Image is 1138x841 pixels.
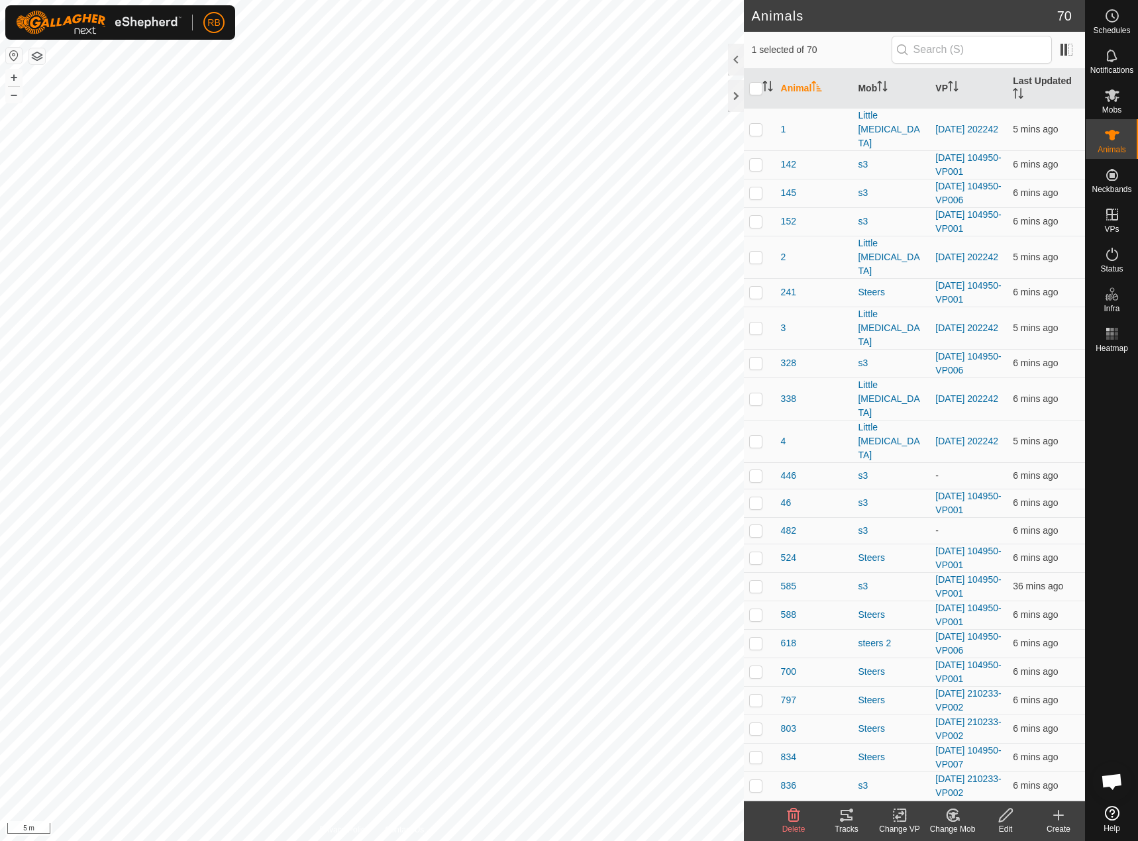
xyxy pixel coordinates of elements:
span: Mobs [1102,106,1121,114]
div: Steers [858,750,925,764]
span: 10 Oct 2025, 8:33 pm [1013,552,1058,563]
span: 797 [781,693,796,707]
th: Animal [776,69,853,109]
span: 10 Oct 2025, 8:33 pm [1013,723,1058,734]
button: + [6,70,22,85]
p-sorticon: Activate to sort [877,83,888,93]
span: Heatmap [1096,344,1128,352]
span: 1 selected of 70 [752,43,892,57]
h2: Animals [752,8,1057,24]
div: Steers [858,693,925,707]
span: 446 [781,469,796,483]
span: 10 Oct 2025, 8:33 pm [1013,470,1058,481]
div: Little [MEDICAL_DATA] [858,236,925,278]
span: VPs [1104,225,1119,233]
span: 328 [781,356,796,370]
span: 10 Oct 2025, 8:33 pm [1013,159,1058,170]
span: 524 [781,551,796,565]
div: Change Mob [926,823,979,835]
a: [DATE] 104950-VP001 [935,574,1001,599]
img: Gallagher Logo [16,11,181,34]
span: 3 [781,321,786,335]
button: – [6,87,22,103]
span: RB [207,16,220,30]
span: 4 [781,434,786,448]
a: [DATE] 104950-VP001 [935,660,1001,684]
th: VP [930,69,1008,109]
span: 618 [781,636,796,650]
span: 10 Oct 2025, 8:33 pm [1013,393,1058,404]
span: 338 [781,392,796,406]
span: Animals [1098,146,1126,154]
span: 10 Oct 2025, 8:33 pm [1013,638,1058,648]
a: Contact Us [385,824,424,836]
span: 10 Oct 2025, 8:33 pm [1013,497,1058,508]
div: Open chat [1092,762,1132,801]
div: s3 [858,469,925,483]
p-sorticon: Activate to sort [762,83,773,93]
div: steers 2 [858,636,925,650]
p-sorticon: Activate to sort [811,83,822,93]
a: [DATE] 104950-VP006 [935,181,1001,205]
a: [DATE] 104950-VP001 [935,152,1001,177]
span: 46 [781,496,792,510]
div: Edit [979,823,1032,835]
div: s3 [858,496,925,510]
div: Little [MEDICAL_DATA] [858,307,925,349]
span: 10 Oct 2025, 8:33 pm [1013,666,1058,677]
div: Steers [858,722,925,736]
span: 10 Oct 2025, 8:34 pm [1013,322,1058,333]
span: 10 Oct 2025, 8:33 pm [1013,695,1058,705]
div: s3 [858,779,925,793]
span: Status [1100,265,1123,273]
div: Change VP [873,823,926,835]
a: [DATE] 104950-VP007 [935,745,1001,769]
a: [DATE] 210233-VP002 [935,717,1001,741]
div: Steers [858,551,925,565]
div: Steers [858,665,925,679]
div: s3 [858,215,925,228]
div: Little [MEDICAL_DATA] [858,378,925,420]
span: 10 Oct 2025, 8:33 pm [1013,609,1058,620]
a: [DATE] 210233-VP002 [935,688,1001,713]
th: Mob [853,69,930,109]
span: 482 [781,524,796,538]
span: 10 Oct 2025, 8:33 pm [1013,216,1058,226]
span: 588 [781,608,796,622]
span: 241 [781,285,796,299]
a: [DATE] 104950-VP001 [935,546,1001,570]
span: Help [1104,824,1120,832]
a: [DATE] 210233-VP002 [935,773,1001,798]
span: 10 Oct 2025, 8:34 pm [1013,124,1058,134]
span: 10 Oct 2025, 8:33 pm [1013,525,1058,536]
span: 10 Oct 2025, 8:33 pm [1013,358,1058,368]
a: [DATE] 104950-VP001 [935,280,1001,305]
span: 70 [1057,6,1072,26]
span: Delete [782,824,805,834]
a: [DATE] 202242 [935,393,998,404]
div: Little [MEDICAL_DATA] [858,109,925,150]
span: Neckbands [1092,185,1131,193]
a: [DATE] 104950-VP006 [935,631,1001,656]
p-sorticon: Activate to sort [1013,90,1023,101]
span: 10 Oct 2025, 8:34 pm [1013,252,1058,262]
div: Tracks [820,823,873,835]
p-sorticon: Activate to sort [948,83,958,93]
span: 142 [781,158,796,172]
span: Infra [1104,305,1119,313]
span: 10 Oct 2025, 8:33 pm [1013,287,1058,297]
button: Reset Map [6,48,22,64]
span: 1 [781,123,786,136]
span: 10 Oct 2025, 8:33 pm [1013,187,1058,198]
a: [DATE] 202242 [935,124,998,134]
a: [DATE] 104950-VP001 [935,491,1001,515]
th: Last Updated [1008,69,1085,109]
span: 10 Oct 2025, 8:33 pm [1013,780,1058,791]
span: 145 [781,186,796,200]
a: [DATE] 202242 [935,322,998,333]
button: Map Layers [29,48,45,64]
a: Help [1086,801,1138,838]
span: 10 Oct 2025, 8:03 pm [1013,581,1063,591]
span: 700 [781,665,796,679]
a: [DATE] 104950-VP006 [935,351,1001,375]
